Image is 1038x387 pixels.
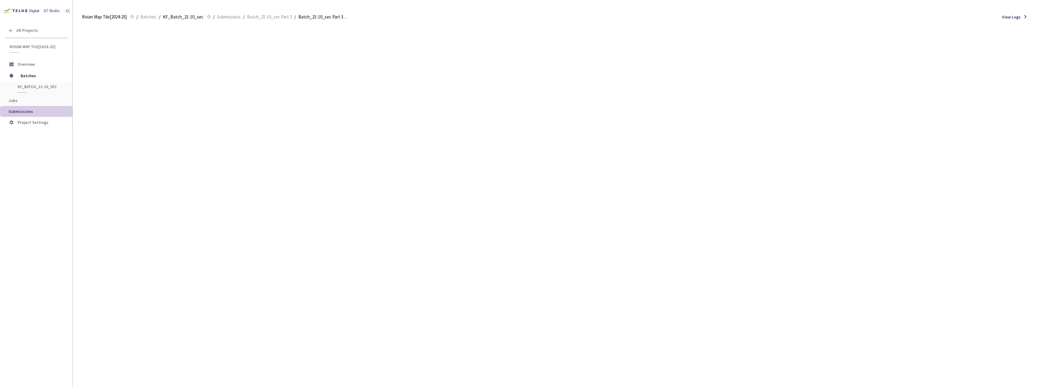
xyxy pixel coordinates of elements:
[213,13,215,21] li: /
[217,13,241,21] span: Submissions
[298,13,347,21] span: Batch_21-10_sec Part 3 QC - [DATE]
[246,13,293,20] a: Batch_21-10_sec Part 3
[82,13,127,21] span: Rivian Map Tile[2024-25]
[163,13,203,21] span: KF_Batch_21-10_sec
[136,13,138,21] li: /
[216,13,242,20] a: Submissions
[140,13,156,21] span: Batches
[18,61,35,67] span: Overview
[243,13,245,21] li: /
[44,8,60,14] div: GT Studio
[1002,14,1021,20] span: View Logs
[10,44,64,49] span: Rivian Map Tile[2024-25]
[159,13,160,21] li: /
[18,84,62,89] span: KF_Batch_21-10_sec
[21,70,62,82] span: Batches
[294,13,296,21] li: /
[8,98,18,103] span: Jobs
[8,109,33,114] span: Submissions
[139,13,158,20] a: Batches
[16,28,38,33] span: All Projects
[247,13,292,21] span: Batch_21-10_sec Part 3
[18,120,49,125] span: Project Settings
